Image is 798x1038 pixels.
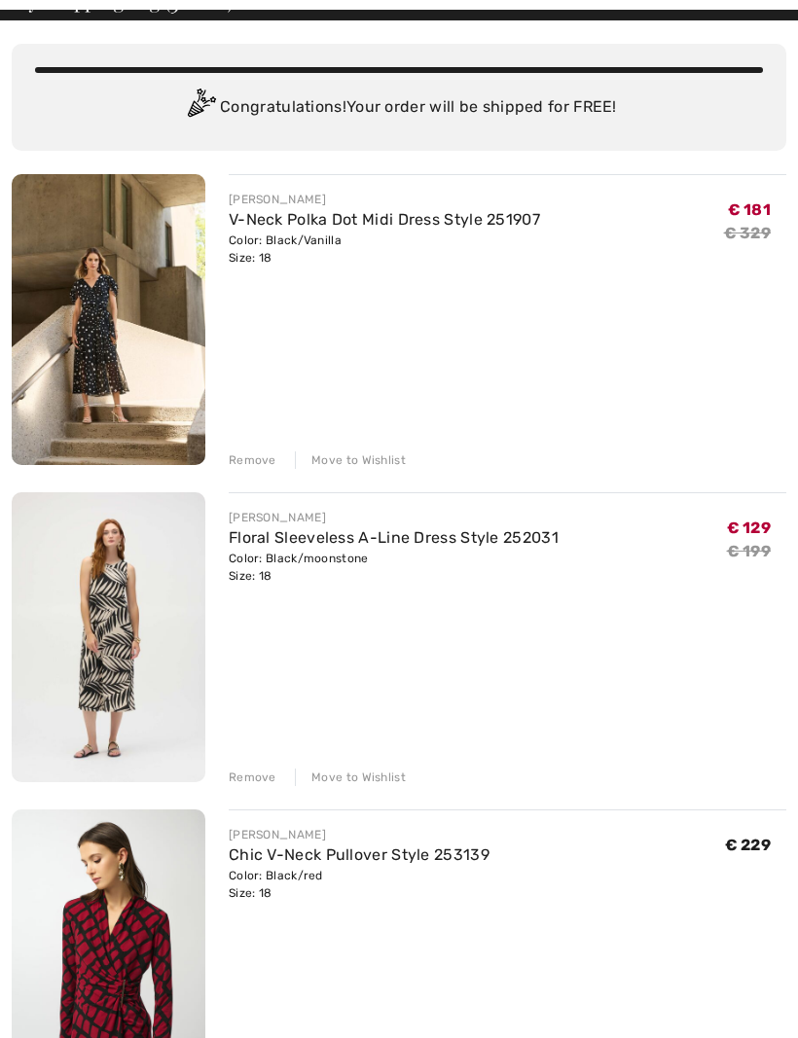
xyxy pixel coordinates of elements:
div: Color: Black/Vanilla Size: 18 [229,232,540,267]
span: € 181 [728,200,772,219]
img: Congratulation2.svg [181,89,220,127]
div: Move to Wishlist [295,769,406,786]
a: Floral Sleeveless A-Line Dress Style 252031 [229,528,559,547]
div: [PERSON_NAME] [229,191,540,208]
span: € 129 [727,519,772,537]
img: V-Neck Polka Dot Midi Dress Style 251907 [12,174,205,465]
div: Remove [229,769,276,786]
div: Move to Wishlist [295,451,406,469]
div: [PERSON_NAME] [229,509,559,526]
span: € 229 [725,836,772,854]
a: V-Neck Polka Dot Midi Dress Style 251907 [229,210,540,229]
s: € 199 [727,542,772,560]
s: € 329 [724,224,772,242]
div: Remove [229,451,276,469]
div: Color: Black/moonstone Size: 18 [229,550,559,585]
img: Floral Sleeveless A-Line Dress Style 252031 [12,492,205,782]
div: [PERSON_NAME] [229,826,490,843]
a: Chic V-Neck Pullover Style 253139 [229,845,490,864]
div: Color: Black/red Size: 18 [229,867,490,902]
div: Congratulations! Your order will be shipped for FREE! [35,89,763,127]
